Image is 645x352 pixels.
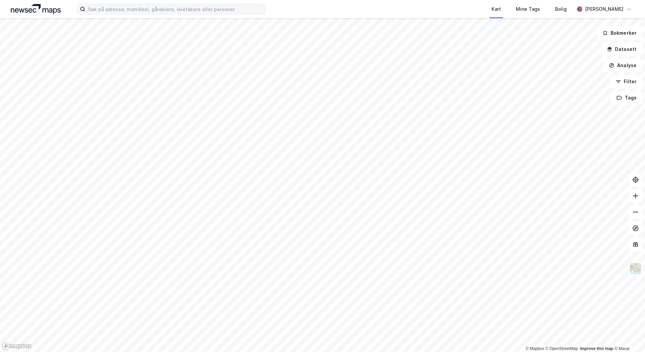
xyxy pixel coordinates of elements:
div: Bolig [555,5,567,13]
iframe: Chat Widget [611,320,645,352]
div: [PERSON_NAME] [585,5,623,13]
div: Kart [492,5,501,13]
input: Søk på adresse, matrikkel, gårdeiere, leietakere eller personer [85,4,265,14]
div: Mine Tags [516,5,540,13]
div: Kontrollprogram for chat [611,320,645,352]
img: logo.a4113a55bc3d86da70a041830d287a7e.svg [11,4,61,14]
